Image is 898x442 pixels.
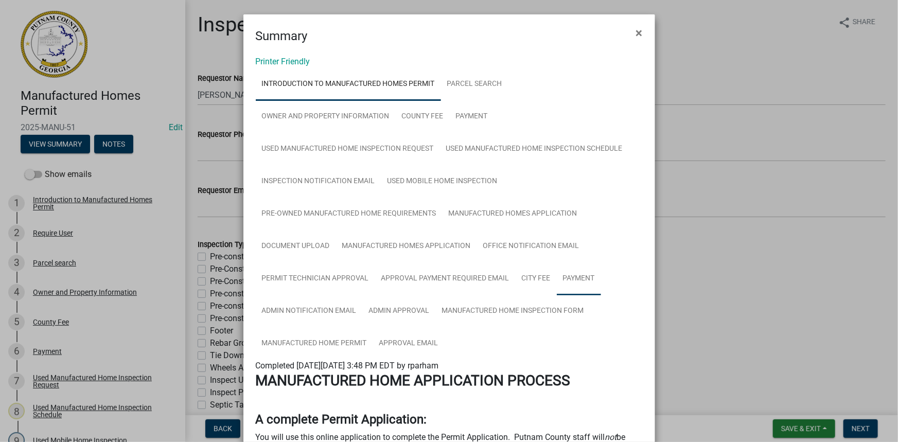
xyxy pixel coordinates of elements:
a: Parcel search [441,68,508,101]
span: × [636,26,643,40]
a: Inspection Notification Email [256,165,381,198]
a: Manufactured Home Inspection Form [436,295,590,328]
a: County Fee [396,100,450,133]
a: Manufactured Home Permit [256,327,373,360]
a: Permit Technician Approval [256,262,375,295]
a: Used Manufactured Home Inspection Schedule [440,133,629,166]
a: Used Manufactured Home Inspection Request [256,133,440,166]
a: Admin Notification Email [256,295,363,328]
h4: Summary [256,27,308,45]
a: Payment [450,100,494,133]
button: Close [628,19,651,47]
a: Payment [557,262,601,295]
a: City Fee [516,262,557,295]
a: Admin Approval [363,295,436,328]
a: Approval Email [373,327,445,360]
span: Completed [DATE][DATE] 3:48 PM EDT by rparham [256,361,439,370]
a: Owner and Property Information [256,100,396,133]
a: Approval Payment Required Email [375,262,516,295]
strong: A complete Permit Application: [256,412,427,427]
a: Manufactured Homes Application [443,198,584,231]
i: not [605,432,617,442]
a: Pre-Owned Manufactured Home Requirements [256,198,443,231]
a: Printer Friendly [256,57,310,66]
a: Introduction to Manufactured Homes Permit [256,68,441,101]
a: Document Upload [256,230,336,263]
a: Office Notification Email [477,230,586,263]
a: Manufactured Homes Application [336,230,477,263]
a: Used Mobile Home Inspection [381,165,504,198]
strong: MANUFACTURED HOME APPLICATION PROCESS [256,372,571,389]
